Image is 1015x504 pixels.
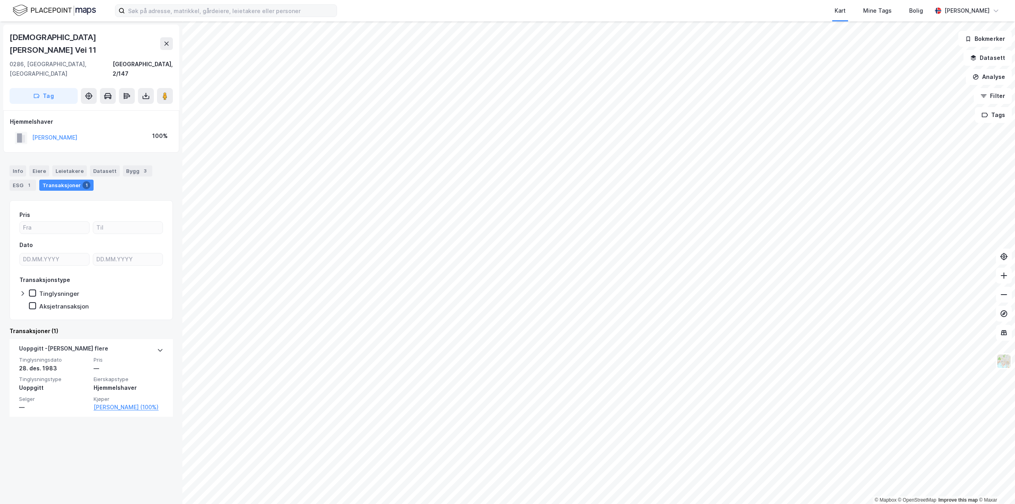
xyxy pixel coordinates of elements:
div: Kart [835,6,846,15]
img: Z [996,354,1011,369]
a: [PERSON_NAME] (100%) [94,402,163,412]
input: Fra [20,222,89,234]
div: 3 [141,167,149,175]
div: Uoppgitt [19,383,89,393]
div: Uoppgitt - [PERSON_NAME] flere [19,344,108,356]
span: Selger [19,396,89,402]
div: Bolig [909,6,923,15]
button: Analyse [966,69,1012,85]
a: Improve this map [938,497,978,503]
div: Info [10,165,26,176]
div: Aksjetransaksjon [39,303,89,310]
button: Bokmerker [958,31,1012,47]
div: Bygg [123,165,152,176]
div: 28. des. 1983 [19,364,89,373]
span: Tinglysningsdato [19,356,89,363]
div: — [19,402,89,412]
input: Søk på adresse, matrikkel, gårdeiere, leietakere eller personer [125,5,337,17]
div: Leietakere [52,165,87,176]
div: [DEMOGRAPHIC_DATA][PERSON_NAME] Vei 11 [10,31,160,56]
div: [GEOGRAPHIC_DATA], 2/147 [113,59,173,79]
div: 1 [25,181,33,189]
button: Filter [974,88,1012,104]
span: Pris [94,356,163,363]
a: OpenStreetMap [898,497,936,503]
div: Transaksjoner (1) [10,326,173,336]
input: Til [93,222,163,234]
div: Transaksjoner [39,180,94,191]
button: Datasett [963,50,1012,66]
input: DD.MM.YYYY [93,253,163,265]
span: Eierskapstype [94,376,163,383]
div: Hjemmelshaver [10,117,172,126]
div: — [94,364,163,373]
div: [PERSON_NAME] [944,6,990,15]
button: Tags [975,107,1012,123]
iframe: Chat Widget [975,466,1015,504]
span: Kjøper [94,396,163,402]
button: Tag [10,88,78,104]
div: Pris [19,210,30,220]
div: Eiere [29,165,49,176]
div: Transaksjonstype [19,275,70,285]
div: ESG [10,180,36,191]
input: DD.MM.YYYY [20,253,89,265]
a: Mapbox [875,497,896,503]
img: logo.f888ab2527a4732fd821a326f86c7f29.svg [13,4,96,17]
div: Datasett [90,165,120,176]
div: 0286, [GEOGRAPHIC_DATA], [GEOGRAPHIC_DATA] [10,59,113,79]
div: Mine Tags [863,6,892,15]
div: 100% [152,131,168,141]
div: Hjemmelshaver [94,383,163,393]
div: Dato [19,240,33,250]
span: Tinglysningstype [19,376,89,383]
div: 1 [82,181,90,189]
div: Tinglysninger [39,290,79,297]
